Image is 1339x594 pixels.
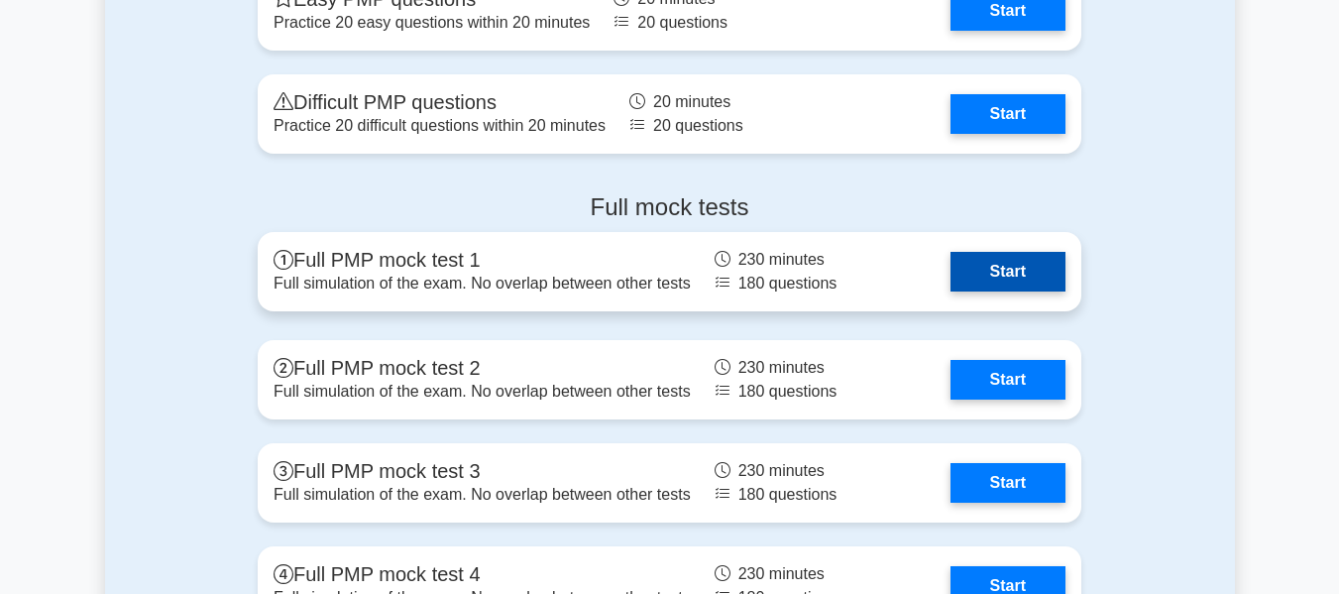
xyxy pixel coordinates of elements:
a: Start [950,252,1065,292]
a: Start [950,360,1065,400]
a: Start [950,463,1065,503]
a: Start [950,94,1065,134]
h4: Full mock tests [258,193,1081,222]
